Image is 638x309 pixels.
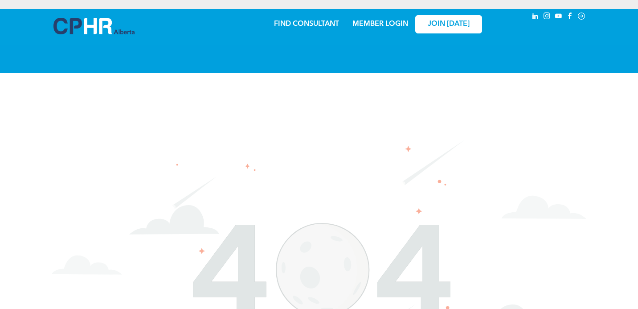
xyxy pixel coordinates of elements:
[274,21,339,28] a: FIND CONSULTANT
[577,11,586,23] a: Social network
[530,11,540,23] a: linkedin
[415,15,482,33] a: JOIN [DATE]
[53,18,135,34] img: A blue and white logo for cp alberta
[542,11,552,23] a: instagram
[428,20,470,29] span: JOIN [DATE]
[352,21,408,28] a: MEMBER LOGIN
[565,11,575,23] a: facebook
[553,11,563,23] a: youtube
